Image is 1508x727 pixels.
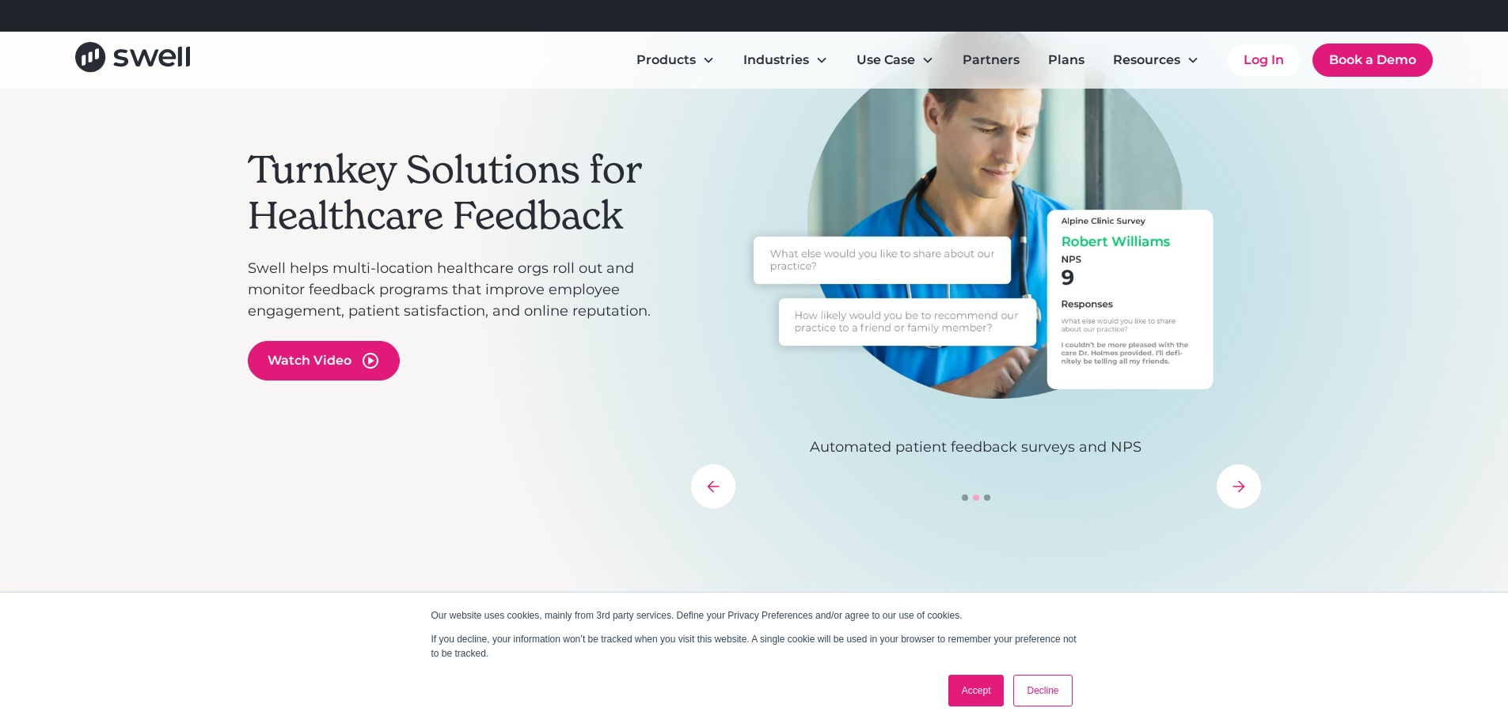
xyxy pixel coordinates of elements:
[1100,44,1212,76] div: Resources
[691,19,1261,458] div: 2 of 3
[624,44,727,76] div: Products
[248,258,675,322] p: Swell helps multi-location healthcare orgs roll out and monitor feedback programs that improve em...
[1217,464,1261,509] div: next slide
[691,19,1261,509] div: carousel
[962,494,968,501] div: Show slide 1 of 3
[1035,44,1097,76] a: Plans
[691,437,1261,458] p: Automated patient feedback surveys and NPS
[1312,44,1433,77] a: Book a Demo
[984,494,990,501] div: Show slide 3 of 3
[948,675,1005,706] a: Accept
[857,51,915,70] div: Use Case
[431,608,1077,623] p: Our website uses cookies, mainly from 3rd party services. Define your Privacy Preferences and/or ...
[1113,51,1180,70] div: Resources
[268,351,351,370] div: Watch Video
[1013,675,1072,706] a: Decline
[743,51,809,70] div: Industries
[636,51,696,70] div: Products
[973,494,979,501] div: Show slide 2 of 3
[691,464,735,509] div: previous slide
[75,42,190,78] a: home
[431,632,1077,661] p: If you decline, your information won’t be tracked when you visit this website. A single cookie wi...
[844,44,947,76] div: Use Case
[248,341,400,381] a: open lightbox
[248,147,675,238] h2: Turnkey Solutions for Healthcare Feedback
[1237,556,1508,727] iframe: Chat Widget
[950,44,1032,76] a: Partners
[731,44,841,76] div: Industries
[1228,44,1300,76] a: Log In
